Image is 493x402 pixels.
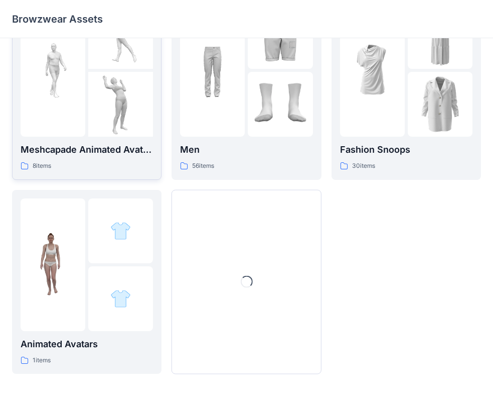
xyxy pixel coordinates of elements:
[180,38,245,103] img: folder 1
[21,232,85,297] img: folder 1
[408,72,472,137] img: folder 3
[352,161,375,171] p: 30 items
[12,190,161,374] a: folder 1folder 2folder 3Animated Avatars1items
[340,38,405,103] img: folder 1
[21,337,153,351] p: Animated Avatars
[110,288,131,309] img: folder 3
[21,143,153,157] p: Meshcapade Animated Avatars
[192,161,214,171] p: 56 items
[33,355,51,366] p: 1 items
[12,12,103,26] p: Browzwear Assets
[340,143,472,157] p: Fashion Snoops
[110,221,131,241] img: folder 2
[21,38,85,103] img: folder 1
[180,143,312,157] p: Men
[88,72,153,137] img: folder 3
[248,72,312,137] img: folder 3
[33,161,51,171] p: 8 items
